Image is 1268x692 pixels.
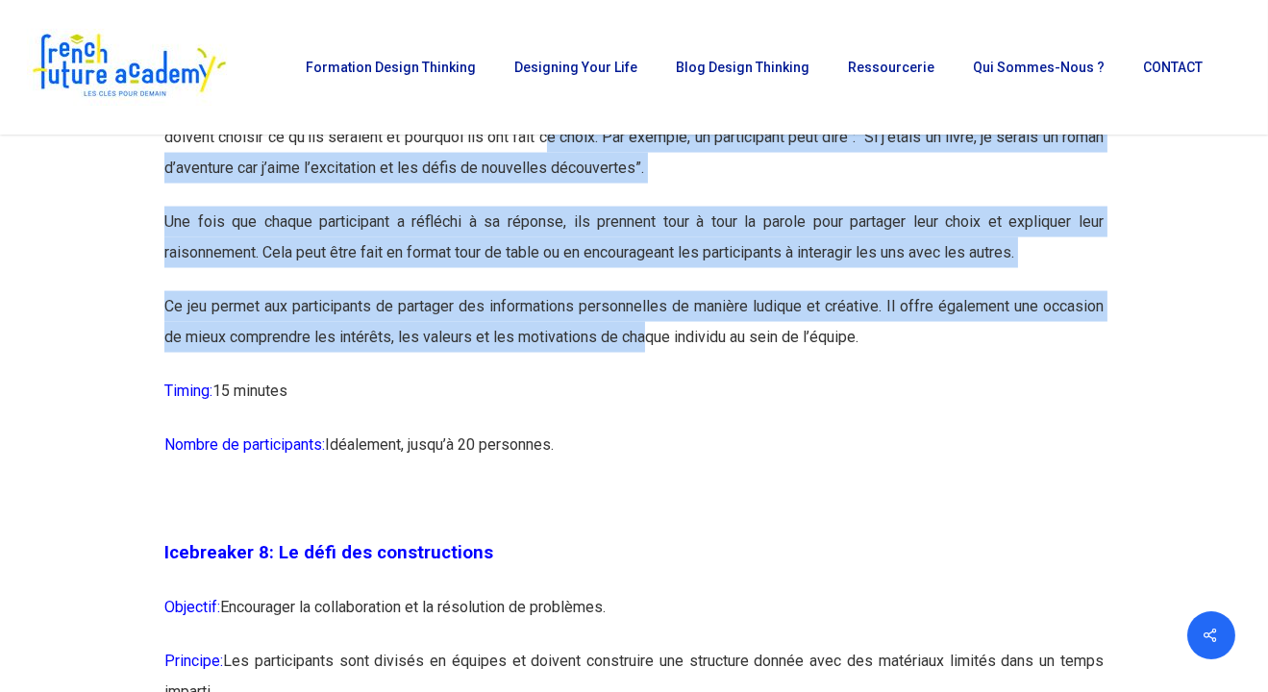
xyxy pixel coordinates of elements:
[306,60,476,75] span: Formation Design Thinking
[963,61,1114,74] a: Qui sommes-nous ?
[164,430,1104,483] p: Idéalement, jusqu’à 20 personnes.
[838,61,944,74] a: Ressourcerie
[27,29,230,106] img: French Future Academy
[164,376,1104,430] p: 15 minutes
[164,91,1104,207] p: Le jeu commence en demandant à chaque participant d’imaginer qu’il est transformé en un objet, un...
[164,598,220,616] span: Objectif:
[1133,61,1212,74] a: CONTACT
[505,61,647,74] a: Designing Your Life
[164,652,223,670] span: Principe:
[164,542,493,563] span: Icebreaker 8: Le défi des constructions
[164,207,1104,291] p: Une fois que chaque participant a réfléchi à sa réponse, ils prennent tour à tour la parole pour ...
[666,61,819,74] a: Blog Design Thinking
[164,592,1104,646] p: Encourager la collaboration et la résolution de problèmes.
[973,60,1105,75] span: Qui sommes-nous ?
[164,382,212,400] span: Timing:
[164,435,325,454] span: Nombre de participants:
[164,291,1104,376] p: Ce jeu permet aux participants de partager des informations personnelles de manière ludique et cr...
[296,61,485,74] a: Formation Design Thinking
[514,60,637,75] span: Designing Your Life
[676,60,809,75] span: Blog Design Thinking
[1143,60,1203,75] span: CONTACT
[848,60,934,75] span: Ressourcerie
